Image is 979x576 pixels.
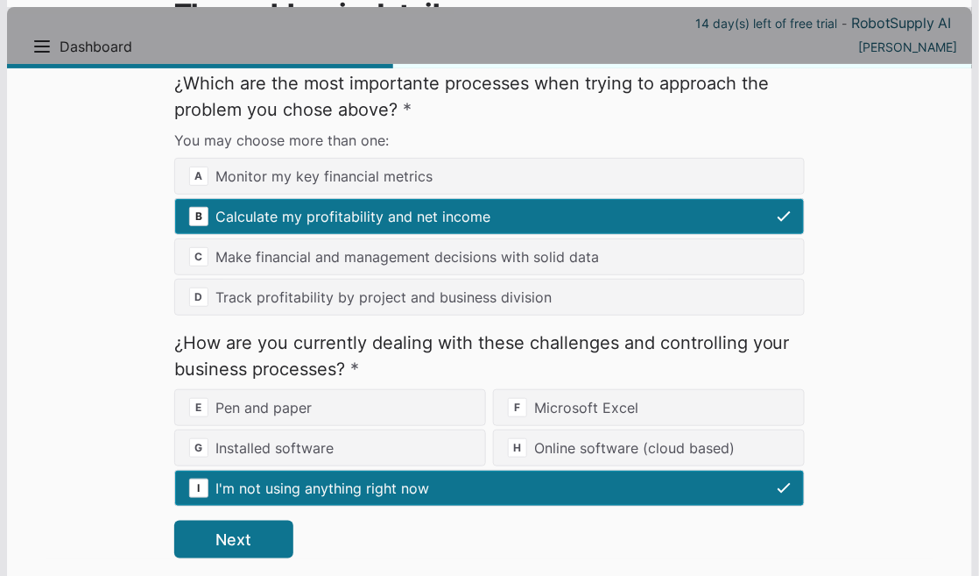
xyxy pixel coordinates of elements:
[189,288,208,307] span: D
[189,398,208,417] span: E
[174,70,805,123] label: ¿Which are the most importante processes when trying to approach the problem you chose above?
[508,438,527,458] span: H
[493,430,805,466] div: Online software (cloud based)
[189,167,208,186] span: A
[174,389,486,426] div: Pen and paper
[174,238,805,275] div: Make financial and management decisions with solid data
[174,330,805,382] label: ¿How are you currently dealing with these challenges and controlling your business processes?
[174,521,293,558] button: Next
[493,389,805,426] div: Microsoft Excel
[174,430,486,466] div: Installed software
[189,207,208,226] span: B
[189,247,208,267] span: C
[174,279,805,316] div: Track profitability by project and business division
[189,438,208,458] span: G
[189,479,208,498] span: I
[174,130,805,151] p: You may choose more than one:
[174,198,805,235] div: Calculate my profitability and net income
[174,158,805,195] div: Monitor my key financial metrics
[508,398,527,417] span: F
